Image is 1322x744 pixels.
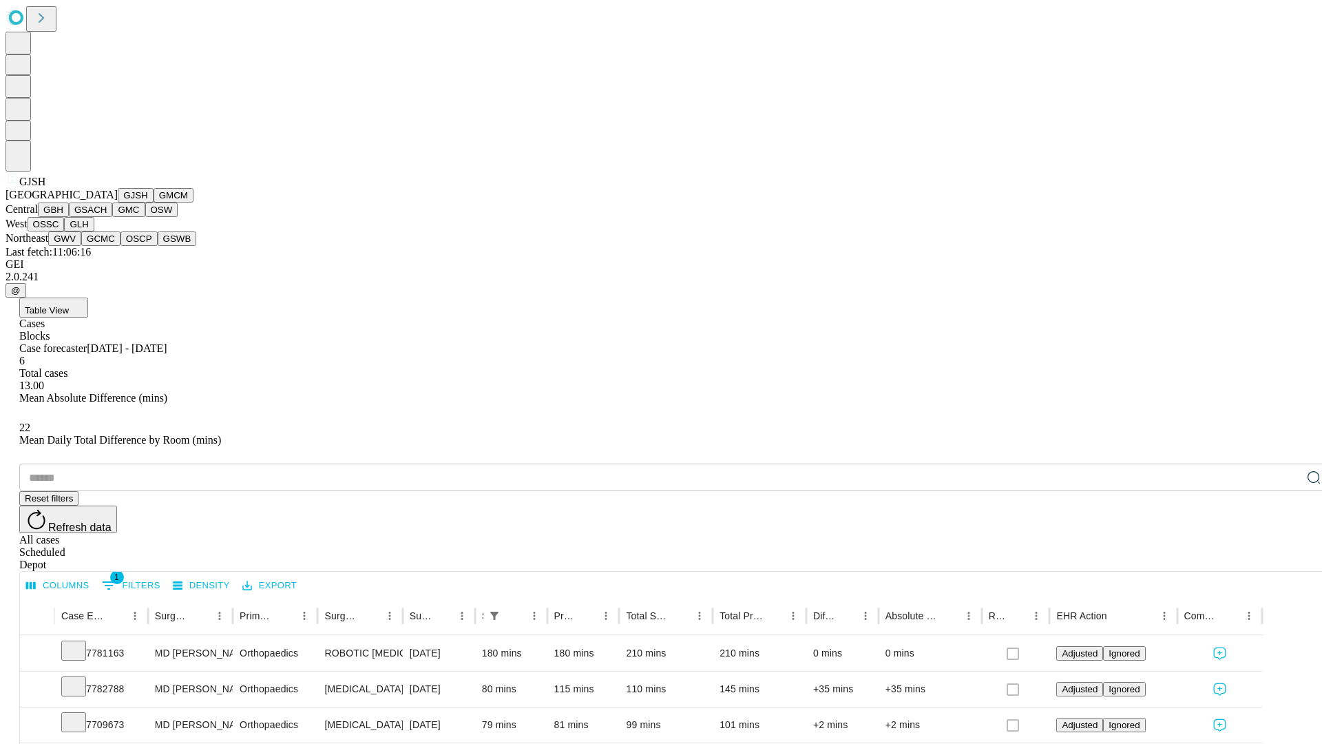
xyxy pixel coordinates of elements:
[19,422,30,433] span: 22
[6,271,1316,283] div: 2.0.241
[19,491,78,506] button: Reset filters
[169,575,233,597] button: Density
[1062,684,1098,694] span: Adjusted
[38,203,69,217] button: GBH
[6,246,91,258] span: Last fetch: 11:06:16
[158,231,197,246] button: GSWB
[1103,682,1145,696] button: Ignored
[482,636,541,671] div: 180 mins
[885,636,975,671] div: 0 mins
[25,493,73,504] span: Reset filters
[885,610,938,621] div: Absolute Difference
[324,707,395,743] div: [MEDICAL_DATA] WITH [MEDICAL_DATA] REPAIR
[125,606,145,626] button: Menu
[410,707,468,743] div: [DATE]
[690,606,709,626] button: Menu
[19,176,45,187] span: GJSH
[485,606,504,626] div: 1 active filter
[19,392,167,404] span: Mean Absolute Difference (mins)
[27,642,48,666] button: Expand
[1109,606,1128,626] button: Sort
[410,610,432,621] div: Surgery Date
[554,610,576,621] div: Predicted In Room Duration
[324,672,395,707] div: [MEDICAL_DATA] [MEDICAL_DATA]
[61,672,141,707] div: 7782788
[6,258,1316,271] div: GEI
[596,606,616,626] button: Menu
[6,189,118,200] span: [GEOGRAPHIC_DATA]
[554,636,613,671] div: 180 mins
[959,606,978,626] button: Menu
[23,575,93,597] button: Select columns
[191,606,210,626] button: Sort
[482,610,483,621] div: Scheduled In Room Duration
[1062,648,1098,659] span: Adjusted
[577,606,596,626] button: Sort
[1027,606,1046,626] button: Menu
[19,355,25,366] span: 6
[81,231,120,246] button: GCMC
[1109,720,1140,730] span: Ignored
[155,610,189,621] div: Surgeon Name
[155,672,226,707] div: MD [PERSON_NAME] [PERSON_NAME] Md
[19,380,44,391] span: 13.00
[64,217,94,231] button: GLH
[813,610,835,621] div: Difference
[837,606,856,626] button: Sort
[19,298,88,318] button: Table View
[155,707,226,743] div: MD [PERSON_NAME] [PERSON_NAME] Md
[295,606,314,626] button: Menu
[485,606,504,626] button: Show filters
[27,678,48,702] button: Expand
[275,606,295,626] button: Sort
[720,636,799,671] div: 210 mins
[813,672,872,707] div: +35 mins
[1007,606,1027,626] button: Sort
[110,570,124,584] span: 1
[784,606,803,626] button: Menu
[11,285,21,296] span: @
[69,203,112,217] button: GSACH
[1062,720,1098,730] span: Adjusted
[6,203,38,215] span: Central
[27,714,48,738] button: Expand
[885,707,975,743] div: +2 mins
[1056,682,1103,696] button: Adjusted
[98,575,164,597] button: Show filters
[28,217,65,231] button: OSSC
[1056,718,1103,732] button: Adjusted
[813,636,872,671] div: 0 mins
[210,606,229,626] button: Menu
[87,342,167,354] span: [DATE] - [DATE]
[25,305,69,316] span: Table View
[525,606,544,626] button: Menu
[482,672,541,707] div: 80 mins
[626,672,706,707] div: 110 mins
[61,636,141,671] div: 7781163
[410,672,468,707] div: [DATE]
[19,342,87,354] span: Case forecaster
[1103,646,1145,661] button: Ignored
[720,610,763,621] div: Total Predicted Duration
[554,707,613,743] div: 81 mins
[452,606,472,626] button: Menu
[61,707,141,743] div: 7709673
[106,606,125,626] button: Sort
[626,610,669,621] div: Total Scheduled Duration
[6,232,48,244] span: Northeast
[19,506,117,533] button: Refresh data
[1239,606,1259,626] button: Menu
[1184,610,1219,621] div: Comments
[764,606,784,626] button: Sort
[112,203,145,217] button: GMC
[505,606,525,626] button: Sort
[720,672,799,707] div: 145 mins
[482,707,541,743] div: 79 mins
[1109,648,1140,659] span: Ignored
[813,707,872,743] div: +2 mins
[720,707,799,743] div: 101 mins
[1056,610,1106,621] div: EHR Action
[48,521,112,533] span: Refresh data
[6,218,28,229] span: West
[155,636,226,671] div: MD [PERSON_NAME] [PERSON_NAME] Md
